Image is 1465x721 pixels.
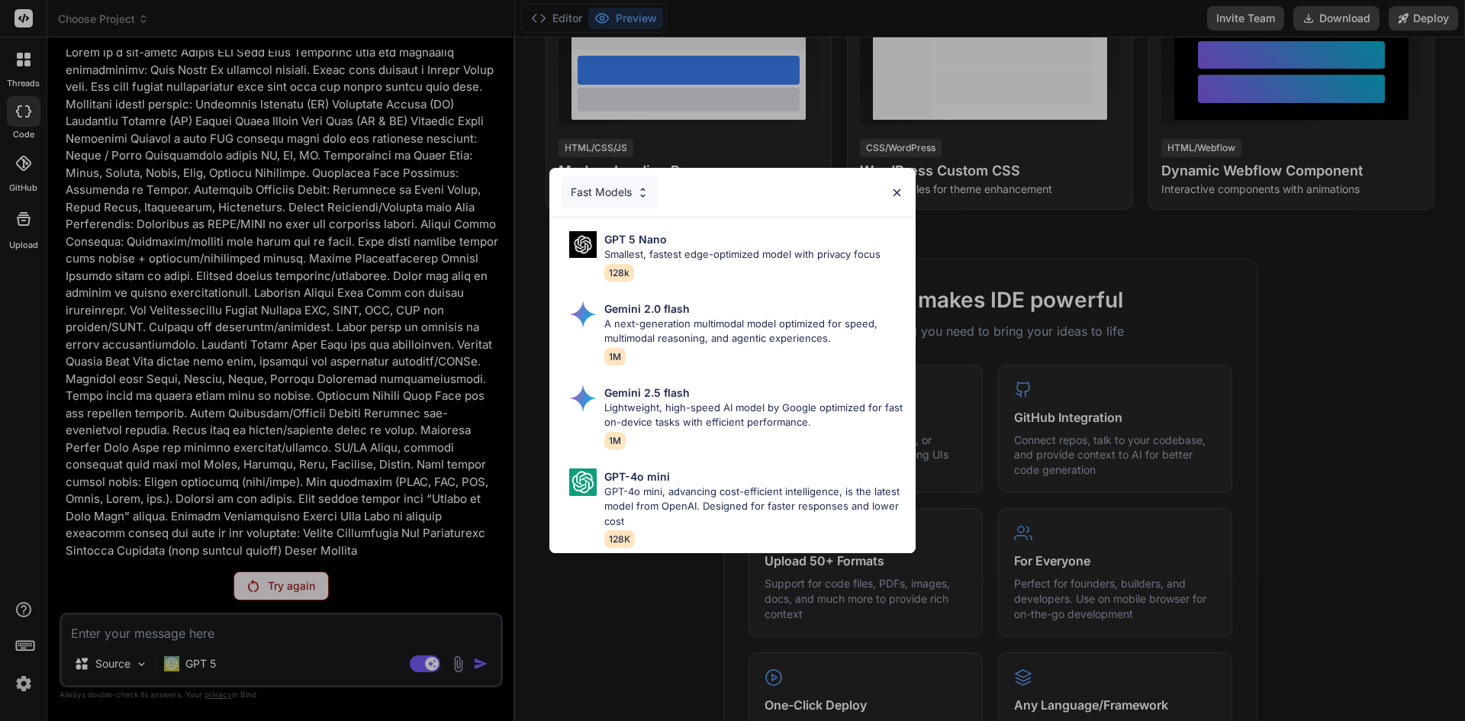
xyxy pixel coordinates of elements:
[604,247,881,262] p: Smallest, fastest edge-optimized model with privacy focus
[604,468,670,484] p: GPT-4o mini
[604,301,690,317] p: Gemini 2.0 flash
[604,385,690,401] p: Gemini 2.5 flash
[604,530,635,548] span: 128K
[636,186,649,199] img: Pick Models
[569,468,597,496] img: Pick Models
[604,401,903,430] p: Lightweight, high-speed AI model by Google optimized for fast on-device tasks with efficient perf...
[890,186,903,199] img: close
[604,231,667,247] p: GPT 5 Nano
[604,348,626,365] span: 1M
[569,231,597,258] img: Pick Models
[604,264,634,282] span: 128k
[569,301,597,328] img: Pick Models
[604,484,903,529] p: GPT-4o mini, advancing cost-efficient intelligence, is the latest model from OpenAI. Designed for...
[569,385,597,412] img: Pick Models
[604,317,903,346] p: A next-generation multimodal model optimized for speed, multimodal reasoning, and agentic experie...
[604,432,626,449] span: 1M
[562,175,658,209] div: Fast Models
